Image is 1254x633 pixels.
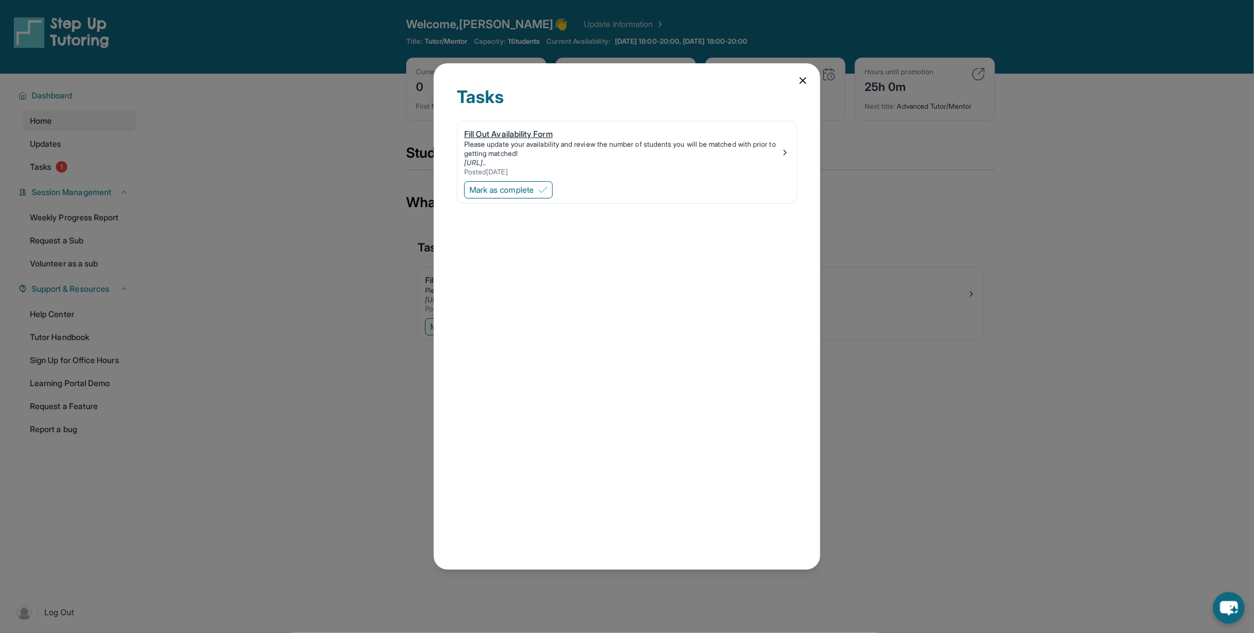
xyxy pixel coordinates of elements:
a: Fill Out Availability FormPlease update your availability and review the number of students you w... [457,121,797,179]
a: [URL].. [464,158,487,167]
span: Mark as complete [469,184,534,196]
button: Mark as complete [464,181,553,199]
div: Please update your availability and review the number of students you will be matched with prior ... [464,140,781,158]
div: Tasks [457,86,797,121]
img: Mark as complete [538,185,548,195]
div: Fill Out Availability Form [464,128,781,140]
button: chat-button [1213,592,1245,624]
div: Posted [DATE] [464,167,781,177]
